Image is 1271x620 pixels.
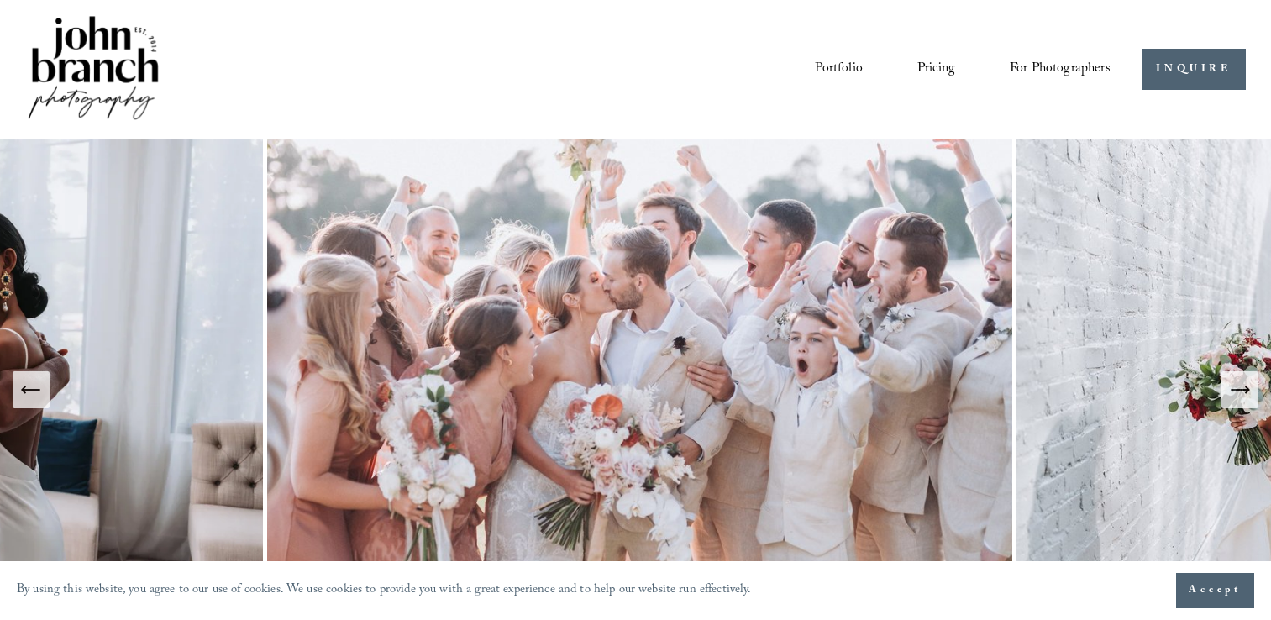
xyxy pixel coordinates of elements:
[917,55,955,83] a: Pricing
[25,13,161,126] img: John Branch IV Photography
[1142,49,1246,90] a: INQUIRE
[1010,55,1111,83] a: folder dropdown
[1189,582,1242,599] span: Accept
[13,371,50,408] button: Previous Slide
[1221,371,1258,408] button: Next Slide
[1176,573,1254,608] button: Accept
[815,55,862,83] a: Portfolio
[1010,56,1111,82] span: For Photographers
[17,579,752,603] p: By using this website, you agree to our use of cookies. We use cookies to provide you with a grea...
